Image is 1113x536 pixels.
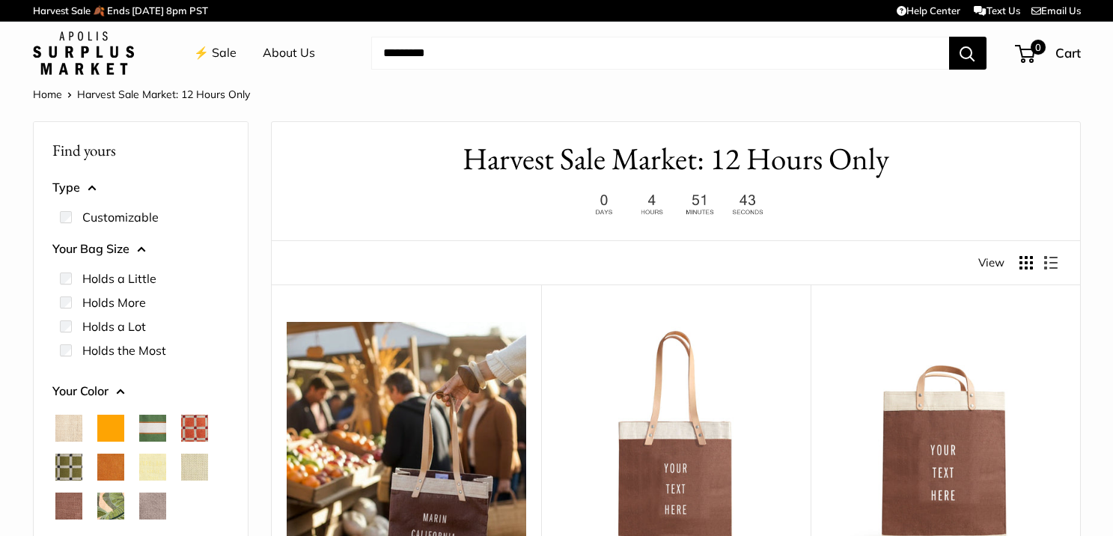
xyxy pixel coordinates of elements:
[55,493,82,520] button: Mustang
[139,493,166,520] button: Taupe
[1030,40,1045,55] span: 0
[52,177,229,199] button: Type
[82,341,166,359] label: Holds the Most
[181,415,208,442] button: Chenille Window Brick
[1031,4,1081,16] a: Email Us
[55,415,82,442] button: Natural
[97,493,124,520] button: Palm Leaf
[194,42,237,64] a: ⚡️ Sale
[897,4,960,16] a: Help Center
[1055,45,1081,61] span: Cart
[82,269,156,287] label: Holds a Little
[82,208,159,226] label: Customizable
[294,137,1058,181] h1: Harvest Sale Market: 12 Hours Only
[33,31,134,75] img: Apolis: Surplus Market
[181,454,208,481] button: Mint Sorbet
[97,454,124,481] button: Cognac
[97,415,124,442] button: Orange
[974,4,1019,16] a: Text Us
[978,252,1004,273] span: View
[949,37,987,70] button: Search
[139,454,166,481] button: Daisy
[52,135,229,165] p: Find yours
[33,85,250,104] nav: Breadcrumb
[139,415,166,442] button: Court Green
[82,317,146,335] label: Holds a Lot
[371,37,949,70] input: Search...
[263,42,315,64] a: About Us
[1019,256,1033,269] button: Display products as grid
[582,190,769,219] img: 12 hours only. Ends at 8pm
[52,238,229,261] button: Your Bag Size
[1044,256,1058,269] button: Display products as list
[55,454,82,481] button: Chenille Window Sage
[52,380,229,403] button: Your Color
[33,88,62,101] a: Home
[77,88,250,101] span: Harvest Sale Market: 12 Hours Only
[1016,41,1081,65] a: 0 Cart
[82,293,146,311] label: Holds More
